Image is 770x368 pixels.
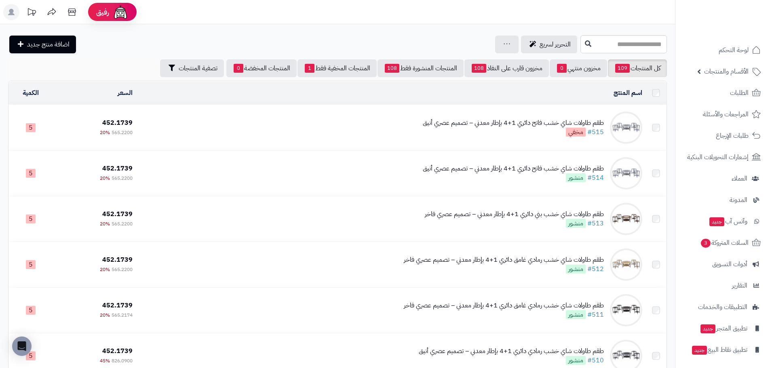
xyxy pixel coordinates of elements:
[716,130,749,141] span: طلبات الإرجاع
[404,255,604,265] div: طقم طاولات شاي خشب رمادي غامق دائري 1+4 بإطار معدني – تصميم عصري فاخر
[419,347,604,356] div: طقم طاولات شاي خشب رمادي دائري 1+4 بإطار معدني – تصميم عصري أنيق
[680,83,765,103] a: الطلبات
[557,64,567,73] span: 0
[700,237,749,248] span: السلات المتروكة
[100,175,110,182] span: 20%
[692,346,707,355] span: جديد
[102,209,133,219] span: 452.1739
[566,356,586,365] span: منشور
[610,157,642,189] img: طقم طاولات شاي خشب فاتح دائري 1+4 بإطار معدني – تصميم عصري أنيق
[118,88,133,98] a: السعر
[566,265,586,273] span: منشور
[566,128,586,137] span: مخفي
[472,64,486,73] span: 108
[464,59,549,77] a: مخزون قارب على النفاذ108
[709,217,724,226] span: جديد
[566,219,586,228] span: منشور
[112,220,133,227] span: 565.2200
[719,44,749,56] span: لوحة التحكم
[680,190,765,210] a: المدونة
[610,248,642,281] img: طقم طاولات شاي خشب رمادي غامق دائري 1+4 بإطار معدني – تصميم عصري فاخر
[680,297,765,317] a: التطبيقات والخدمات
[102,255,133,265] span: 452.1739
[680,126,765,145] a: طلبات الإرجاع
[102,164,133,173] span: 452.1739
[112,175,133,182] span: 565.2200
[9,36,76,53] a: اضافة منتج جديد
[297,59,377,77] a: المنتجات المخفية فقط1
[179,63,217,73] span: تصفية المنتجات
[100,357,110,364] span: 45%
[378,59,464,77] a: المنتجات المنشورة فقط108
[26,306,36,315] span: 5
[226,59,297,77] a: المنتجات المخفضة0
[96,7,109,17] span: رفيق
[305,64,314,73] span: 1
[680,105,765,124] a: المراجعات والأسئلة
[700,324,715,333] span: جديد
[680,233,765,252] a: السلات المتروكة3
[160,59,224,77] button: تصفية المنتجات
[608,59,667,77] a: كل المنتجات109
[732,280,747,291] span: التقارير
[615,64,630,73] span: 109
[687,151,749,163] span: إشعارات التحويلات البنكية
[100,220,110,227] span: 20%
[12,336,32,356] div: Open Intercom Messenger
[27,40,70,49] span: اضافة منتج جديد
[102,118,133,128] span: 452.1739
[100,129,110,136] span: 20%
[26,351,36,360] span: 5
[680,147,765,167] a: إشعارات التحويلات البنكية
[587,219,604,228] a: #513
[26,123,36,132] span: 5
[730,194,747,206] span: المدونة
[680,212,765,231] a: وآتس آبجديد
[587,173,604,183] a: #514
[587,310,604,320] a: #511
[614,88,642,98] a: اسم المنتج
[680,40,765,60] a: لوحة التحكم
[680,254,765,274] a: أدوات التسويق
[404,301,604,310] div: طقم طاولات شاي خشب رمادي غامق دائري 1+4 بإطار معدني – تصميم عصري فاخر
[732,173,747,184] span: العملاء
[100,266,110,273] span: 20%
[102,346,133,356] span: 452.1739
[587,127,604,137] a: #515
[234,64,243,73] span: 0
[423,118,604,128] div: طقم طاولات شاي خشب فاتح دائري 1+4 بإطار معدني – تصميم عصري أنيق
[610,203,642,235] img: طقم طاولات شاي خشب بني دائري 1+4 بإطار معدني – تصميم عصري فاخر
[521,36,577,53] a: التحرير لسريع
[385,64,399,73] span: 108
[112,311,133,319] span: 565.2174
[26,260,36,269] span: 5
[566,173,586,182] span: منشور
[100,311,110,319] span: 20%
[112,129,133,136] span: 565.2200
[587,264,604,274] a: #512
[425,210,604,219] div: طقم طاولات شاي خشب بني دائري 1+4 بإطار معدني – تصميم عصري فاخر
[26,214,36,223] span: 5
[566,310,586,319] span: منشور
[21,4,42,22] a: تحديثات المنصة
[704,66,749,77] span: الأقسام والمنتجات
[703,109,749,120] span: المراجعات والأسئلة
[610,294,642,326] img: طقم طاولات شاي خشب رمادي غامق دائري 1+4 بإطار معدني – تصميم عصري فاخر
[610,111,642,144] img: طقم طاولات شاي خشب فاتح دائري 1+4 بإطار معدني – تصميم عصري أنيق
[680,340,765,360] a: تطبيق نقاط البيعجديد
[23,88,39,98] a: الكمية
[691,344,747,355] span: تطبيق نقاط البيع
[680,276,765,295] a: التقارير
[715,18,762,35] img: logo-2.png
[540,40,571,49] span: التحرير لسريع
[112,266,133,273] span: 565.2200
[680,169,765,188] a: العملاء
[709,216,747,227] span: وآتس آب
[423,164,604,173] div: طقم طاولات شاي خشب فاتح دائري 1+4 بإطار معدني – تصميم عصري أنيق
[26,169,36,178] span: 5
[730,87,749,99] span: الطلبات
[102,301,133,310] span: 452.1739
[112,357,133,364] span: 826.0900
[587,355,604,365] a: #510
[700,323,747,334] span: تطبيق المتجر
